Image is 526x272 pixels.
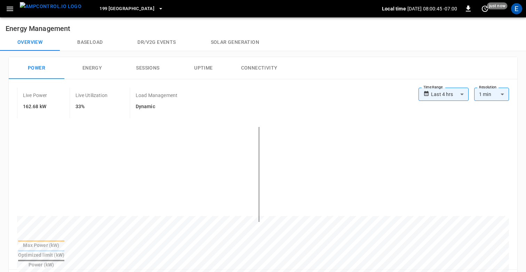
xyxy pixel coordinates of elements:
[487,2,508,9] span: just now
[479,85,496,90] label: Resolution
[193,34,277,51] button: Solar generation
[120,57,176,79] button: Sessions
[407,5,457,12] p: [DATE] 08:00:45 -07:00
[382,5,406,12] p: Local time
[23,92,47,99] p: Live Power
[431,88,469,101] div: Last 4 hrs
[231,57,287,79] button: Connectivity
[64,57,120,79] button: Energy
[136,92,177,99] p: Load Management
[176,57,231,79] button: Uptime
[23,103,47,111] h6: 162.68 kW
[136,103,177,111] h6: Dynamic
[75,92,107,99] p: Live Utilization
[97,2,166,16] button: 199 [GEOGRAPHIC_DATA]
[423,85,443,90] label: Time Range
[75,103,107,111] h6: 33%
[20,2,81,11] img: ampcontrol.io logo
[474,88,509,101] div: 1 min
[120,34,193,51] button: Dr/V2G events
[511,3,522,14] div: profile-icon
[99,5,154,13] span: 199 [GEOGRAPHIC_DATA]
[9,57,64,79] button: Power
[60,34,120,51] button: Baseload
[479,3,491,14] button: set refresh interval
